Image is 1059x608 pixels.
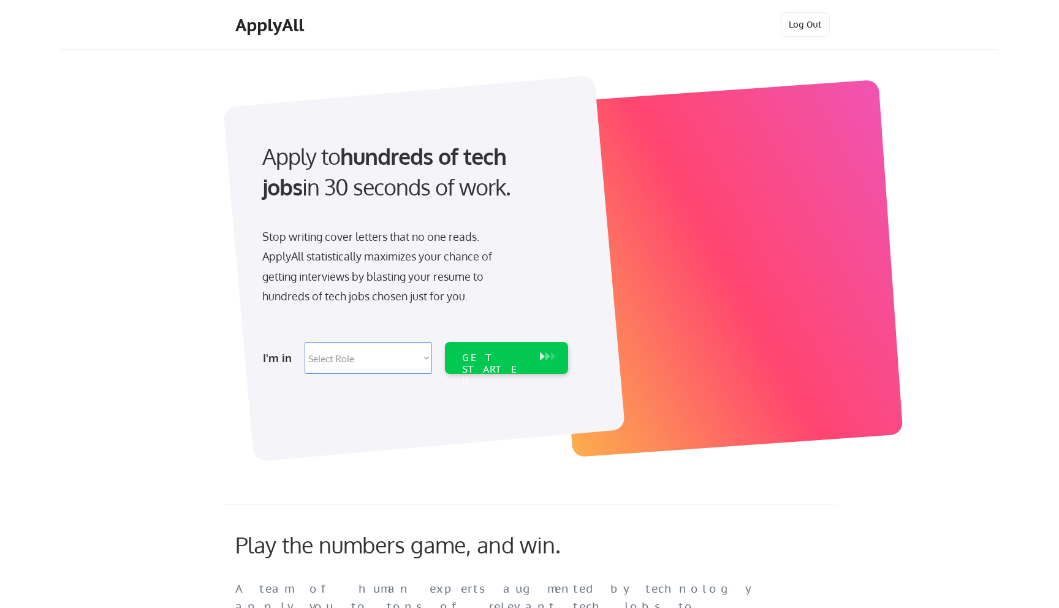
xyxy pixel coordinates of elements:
div: Stop writing cover letters that no one reads. ApplyAll statistically maximizes your chance of get... [262,227,514,306]
div: Play the numbers game, and win. [235,531,615,558]
div: Apply to in 30 seconds of work. [262,141,563,203]
div: I'm in [263,348,297,368]
button: Log Out [781,12,830,37]
strong: hundreds of tech jobs [262,142,512,200]
div: GET STARTED [462,352,528,387]
div: ApplyAll [235,15,308,36]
